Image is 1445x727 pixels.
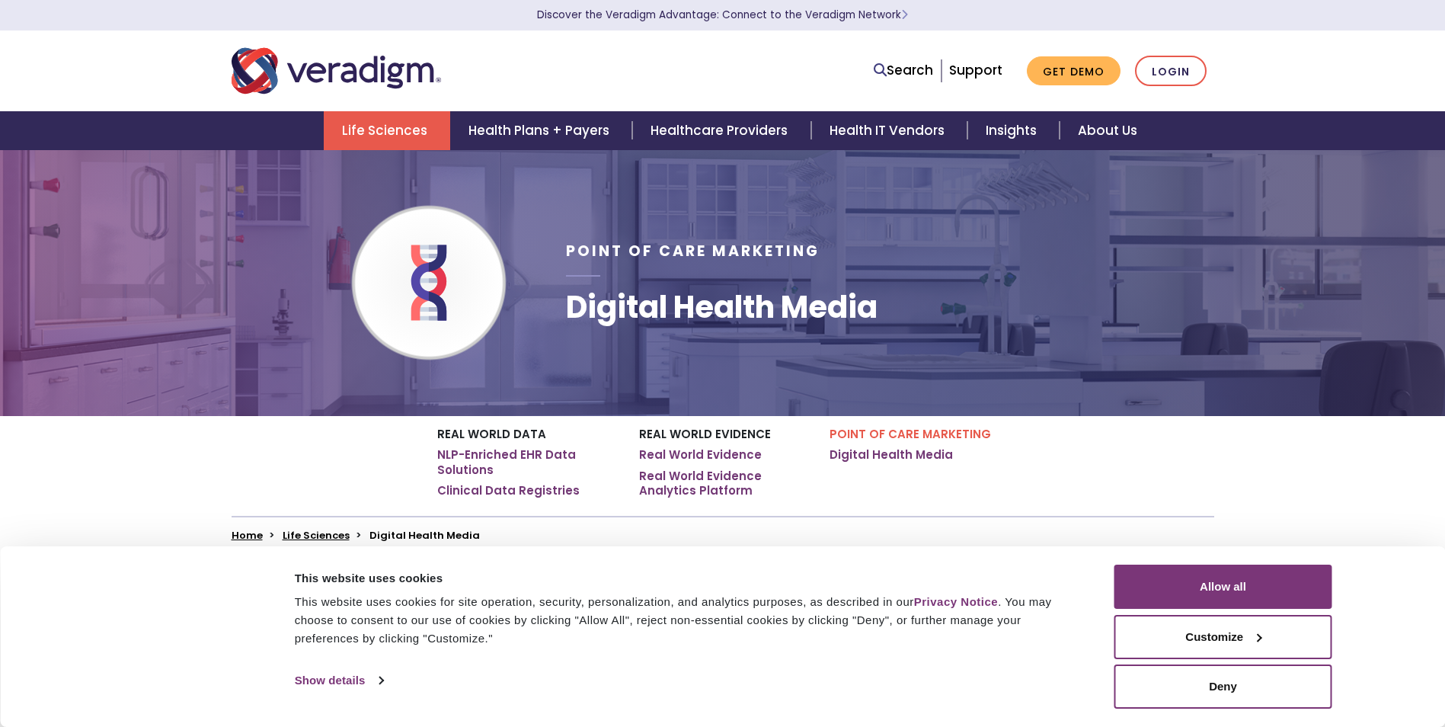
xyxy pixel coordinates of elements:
a: Privacy Notice [914,595,998,608]
a: Support [949,61,1002,79]
a: Clinical Data Registries [437,483,580,498]
a: Home [232,528,263,543]
a: NLP-Enriched EHR Data Solutions [437,447,616,477]
a: Health IT Vendors [811,111,967,150]
div: This website uses cookies [295,569,1080,588]
img: Veradigm logo [232,46,441,96]
a: Healthcare Providers [632,111,810,150]
a: Discover the Veradigm Advantage: Connect to the Veradigm NetworkLearn More [537,8,908,22]
button: Allow all [1114,565,1332,609]
a: Life Sciences [283,528,350,543]
a: Real World Evidence [639,447,762,463]
div: This website uses cookies for site operation, security, personalization, and analytics purposes, ... [295,593,1080,648]
button: Deny [1114,665,1332,709]
a: Life Sciences [324,111,450,150]
h1: Digital Health Media [566,289,878,325]
span: Learn More [901,8,908,22]
a: Real World Evidence Analytics Platform [639,469,807,498]
a: Search [874,60,933,81]
a: About Us [1060,111,1156,150]
a: Login [1135,56,1207,87]
a: Get Demo [1027,56,1121,86]
button: Customize [1114,615,1332,659]
a: Insights [967,111,1060,150]
a: Show details [295,669,383,692]
span: Point of Care Marketing [566,241,820,261]
a: Health Plans + Payers [450,111,632,150]
a: Digital Health Media [830,447,953,463]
